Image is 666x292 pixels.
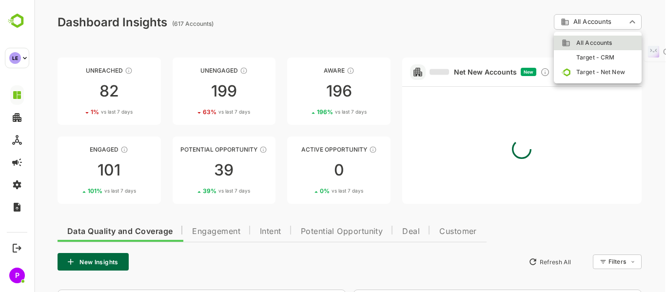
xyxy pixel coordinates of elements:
[528,39,600,47] div: All Accounts
[528,68,600,77] div: Target - Net New
[536,53,580,62] span: Target - CRM
[536,39,578,47] span: All Accounts
[9,268,25,283] div: P
[9,52,21,64] div: LE
[528,53,600,62] div: Target - CRM
[5,12,30,30] img: BambooboxLogoMark.f1c84d78b4c51b1a7b5f700c9845e183.svg
[536,68,591,77] span: Target - Net New
[10,241,23,254] button: Logout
